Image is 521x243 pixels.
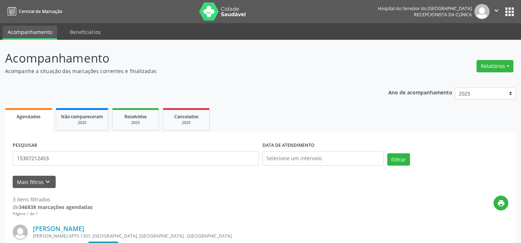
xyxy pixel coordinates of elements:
[474,4,490,19] img: img
[124,114,147,120] span: Resolvidos
[494,196,508,210] button: print
[477,60,513,72] button: Relatórios
[414,12,472,18] span: Recepcionista da clínica
[174,114,198,120] span: Cancelados
[33,233,400,239] div: [PERSON_NAME] APT0 1301, [GEOGRAPHIC_DATA], [GEOGRAPHIC_DATA] - [GEOGRAPHIC_DATA]
[65,26,106,38] a: Beneficiários
[13,196,93,203] div: 3 itens filtrados
[262,140,315,151] label: DATA DE ATENDIMENTO
[61,114,103,120] span: Não compareceram
[13,140,37,151] label: PESQUISAR
[492,7,500,14] i: 
[13,225,28,240] img: img
[13,176,56,188] button: Mais filtroskeyboard_arrow_down
[490,4,503,19] button: 
[497,199,505,207] i: print
[13,151,259,166] input: Nome, código do beneficiário ou CPF
[5,5,62,17] a: Central de Marcação
[44,178,52,186] i: keyboard_arrow_down
[503,5,516,18] button: apps
[19,8,62,14] span: Central de Marcação
[168,120,204,125] div: 2025
[3,26,57,40] a: Acompanhamento
[5,49,363,67] p: Acompanhamento
[118,120,154,125] div: 2025
[378,5,472,12] div: Hospital do Servidor do [GEOGRAPHIC_DATA]
[33,225,84,233] a: [PERSON_NAME]
[13,211,93,217] div: Página 1 de 1
[387,153,410,166] button: Filtrar
[5,67,363,75] p: Acompanhe a situação das marcações correntes e finalizadas
[388,88,452,97] p: Ano de acompanhamento
[61,120,103,125] div: 2025
[262,151,384,166] input: Selecione um intervalo
[17,114,40,120] span: Agendados
[13,203,93,211] div: de
[19,204,93,210] strong: 346838 marcações agendadas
